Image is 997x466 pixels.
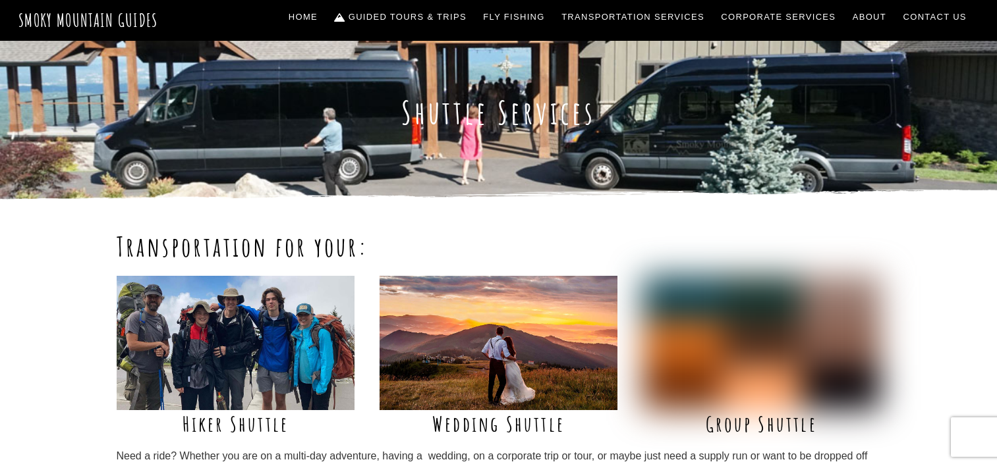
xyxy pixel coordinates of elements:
[847,3,892,31] a: About
[117,230,369,263] strong: Transportation for your:
[380,276,618,410] img: mountain_top_wedding_stock01_675
[117,276,355,410] img: smokymountainguides.com-hiker_shuttles
[380,410,618,438] h2: Wedding Shuttle
[18,9,158,31] a: Smoky Mountain Guides
[898,3,972,31] a: Contact Us
[556,3,709,31] a: Transportation Services
[478,3,550,31] a: Fly Fishing
[283,3,323,31] a: Home
[642,276,881,410] img: smokymountainguides.com-shuttle_wedding_corporate_transporation-1006
[117,93,881,132] h1: Shuttle Services
[329,3,472,31] a: Guided Tours & Trips
[117,410,355,438] h2: Hiker Shuttle
[642,410,881,438] h2: Group Shuttle
[716,3,841,31] a: Corporate Services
